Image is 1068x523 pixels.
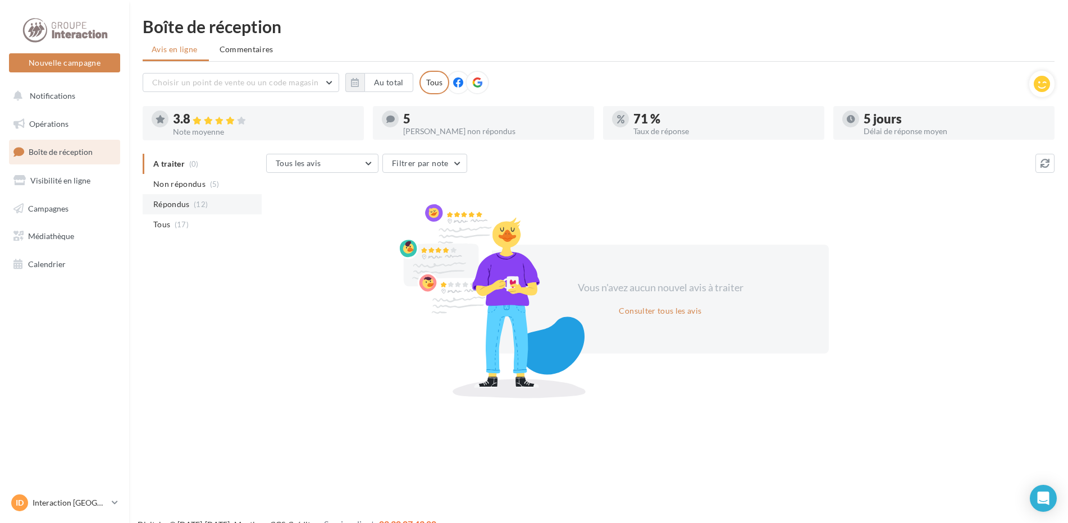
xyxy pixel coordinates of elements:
[7,140,122,164] a: Boîte de réception
[33,497,107,508] p: Interaction [GEOGRAPHIC_DATA]
[143,18,1055,35] div: Boîte de réception
[633,127,815,135] div: Taux de réponse
[210,180,220,189] span: (5)
[7,84,118,108] button: Notifications
[1030,485,1057,512] div: Open Intercom Messenger
[276,158,321,168] span: Tous les avis
[9,492,120,513] a: ID Interaction [GEOGRAPHIC_DATA]
[633,113,815,125] div: 71 %
[194,200,208,209] span: (12)
[16,497,24,508] span: ID
[564,281,757,295] div: Vous n'avez aucun nouvel avis à traiter
[153,178,206,190] span: Non répondus
[7,224,122,248] a: Médiathèque
[345,73,413,92] button: Au total
[29,147,93,157] span: Boîte de réception
[382,154,467,173] button: Filtrer par note
[30,91,75,100] span: Notifications
[7,253,122,276] a: Calendrier
[7,197,122,221] a: Campagnes
[266,154,378,173] button: Tous les avis
[364,73,413,92] button: Au total
[30,176,90,185] span: Visibilité en ligne
[864,127,1046,135] div: Délai de réponse moyen
[143,73,339,92] button: Choisir un point de vente ou un code magasin
[220,44,273,54] span: Commentaires
[28,203,69,213] span: Campagnes
[173,128,355,136] div: Note moyenne
[9,53,120,72] button: Nouvelle campagne
[28,231,74,241] span: Médiathèque
[173,113,355,126] div: 3.8
[614,304,706,318] button: Consulter tous les avis
[28,259,66,269] span: Calendrier
[29,119,69,129] span: Opérations
[175,220,189,229] span: (17)
[7,169,122,192] a: Visibilité en ligne
[864,113,1046,125] div: 5 jours
[403,113,585,125] div: 5
[7,112,122,136] a: Opérations
[152,77,318,87] span: Choisir un point de vente ou un code magasin
[419,71,449,94] div: Tous
[153,219,170,230] span: Tous
[153,199,190,210] span: Répondus
[403,127,585,135] div: [PERSON_NAME] non répondus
